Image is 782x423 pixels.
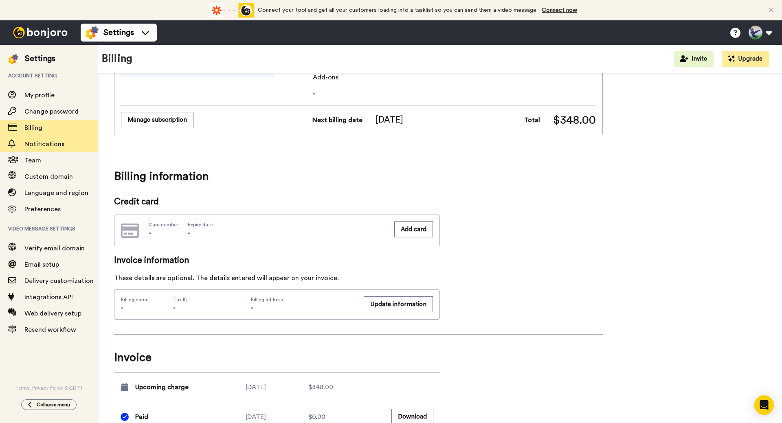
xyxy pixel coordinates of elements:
button: Update information [364,296,433,312]
span: Billing information [114,165,603,188]
a: Update information [364,296,433,313]
span: Change password [24,108,79,115]
span: $348.00 [553,112,596,128]
button: Invite [674,51,714,67]
span: My profile [24,92,55,99]
span: Delivery customization [24,278,94,284]
span: Resend workflow [24,327,76,333]
span: Integrations API [24,294,73,300]
button: Manage subscription [121,112,193,128]
span: Add-ons [313,72,596,82]
div: Open Intercom Messenger [754,395,774,415]
h1: Billing [102,53,132,65]
img: settings-colored.svg [8,54,18,64]
span: Expiry date [188,221,213,228]
div: [DATE] [246,412,308,422]
img: bj-logo-header-white.svg [10,27,71,38]
span: Settings [103,27,134,38]
div: animation [209,3,254,18]
span: Total [524,115,540,125]
span: Notifications [24,141,64,147]
button: Upgrade [722,51,769,67]
span: - [251,305,253,311]
div: These details are optional. The details entered will appear on your invoice. [114,273,440,283]
span: Billing name [121,296,148,303]
span: - [313,89,596,99]
span: - [149,230,151,236]
span: Upcoming charge [135,382,189,392]
img: settings-colored.svg [86,26,99,39]
span: Custom domain [24,173,73,180]
span: Tax ID [173,296,188,303]
span: - [121,305,123,311]
span: Card number [149,221,178,228]
span: Billing [24,125,42,131]
span: Next billing date [312,115,362,125]
span: $0.00 [308,412,325,422]
span: [DATE] [376,114,403,126]
span: Web delivery setup [24,310,81,317]
span: Preferences [24,206,61,213]
span: Connect your tool and get all your customers loading into a tasklist so you can send them a video... [258,7,538,13]
span: Language and region [24,190,88,196]
span: - [188,230,190,236]
span: Billing address [251,296,355,303]
div: Settings [25,53,55,64]
span: Team [24,157,41,164]
a: Connect now [542,7,577,13]
button: Add card [394,221,433,237]
span: Invoice information [114,254,440,267]
span: Collapse menu [37,401,70,408]
span: Credit card [114,196,440,208]
span: - [173,305,176,311]
button: Collapse menu [21,399,77,410]
span: Verify email domain [24,245,85,252]
span: Paid [135,412,148,422]
div: $348.00 [308,382,371,392]
div: [DATE] [246,382,308,392]
span: Email setup [24,261,59,268]
span: Invoice [114,349,440,366]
